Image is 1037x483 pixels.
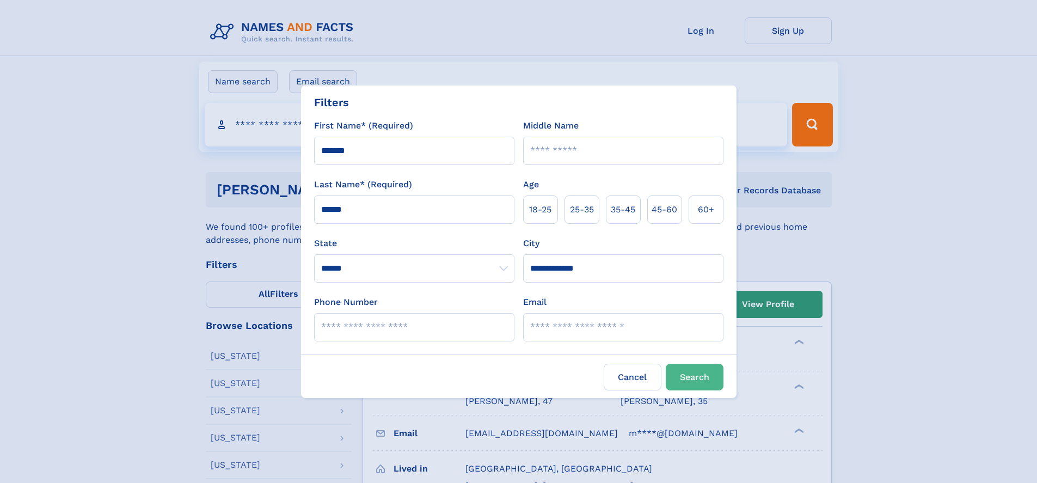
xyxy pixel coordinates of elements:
[570,203,594,216] span: 25‑35
[698,203,714,216] span: 60+
[523,296,547,309] label: Email
[523,119,579,132] label: Middle Name
[523,237,539,250] label: City
[666,364,723,390] button: Search
[529,203,551,216] span: 18‑25
[604,364,661,390] label: Cancel
[314,119,413,132] label: First Name* (Required)
[523,178,539,191] label: Age
[314,237,514,250] label: State
[652,203,677,216] span: 45‑60
[611,203,635,216] span: 35‑45
[314,178,412,191] label: Last Name* (Required)
[314,296,378,309] label: Phone Number
[314,94,349,111] div: Filters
